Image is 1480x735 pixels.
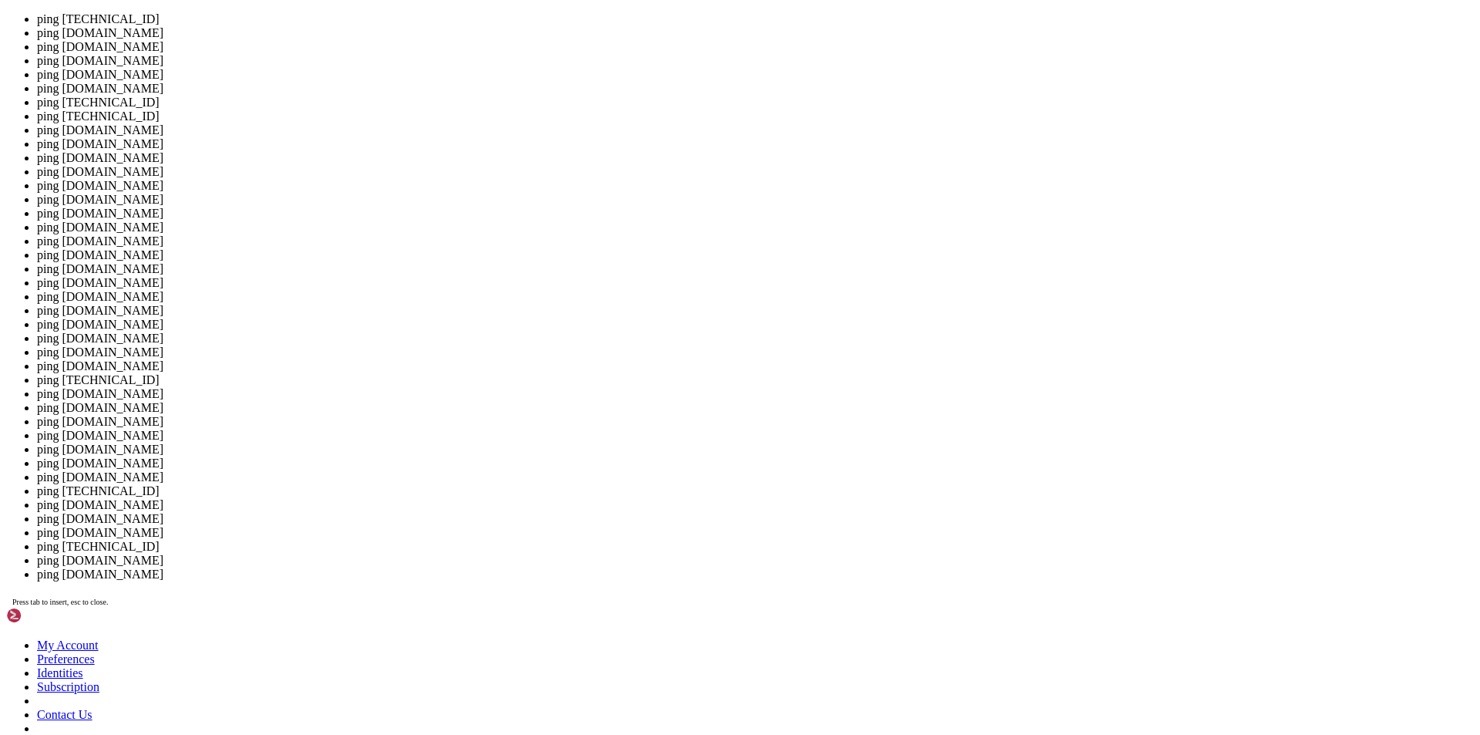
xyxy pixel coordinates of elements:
li: ping [DOMAIN_NAME] [37,68,1474,82]
x-row: [TECHNICAL_ID][DOMAIN_NAME] name = [DOMAIN_NAME]. [6,6,1280,19]
li: ping [DOMAIN_NAME] [37,568,1474,582]
x-row: ;; WARNING: recursion requested but not available [6,426,1280,439]
li: ping [DOMAIN_NAME] [37,429,1474,443]
li: ping [DOMAIN_NAME] [37,276,1474,290]
li: ping [DOMAIN_NAME] [37,179,1474,193]
li: ping [DOMAIN_NAME] [37,207,1474,221]
x-row: ;; Query time: 0 msec [6,557,1280,570]
x-row: ;; Got answer: [6,111,1280,124]
x-row: ;; OPT PSEUDOSECTION: [6,452,1280,465]
x-row: root@vps130383:~# dig CNAME [DOMAIN_NAME]. [6,59,1280,72]
x-row: ;; flags: qr aa rd; QUERY: 1, ANSWER: 0, AUTHORITY: 1, ADDITIONAL: 1 [6,413,1280,426]
x-row: Authoritative answers can be found from: [6,32,1280,46]
x-row: ;; Got answer: [6,386,1280,400]
li: ping [DOMAIN_NAME] [37,290,1474,304]
x-row: ; <<>> DiG 9.18.30-0ubuntu0.22.04.2-Ubuntu <<>> CNAME [DOMAIN_NAME]. [6,85,1280,98]
x-row: ;; Query time: 56 msec [6,268,1280,282]
li: ping [DOMAIN_NAME] [37,359,1474,373]
li: ping [DOMAIN_NAME] [37,346,1474,359]
li: ping [TECHNICAL_ID] [37,373,1474,387]
li: ping [DOMAIN_NAME] [37,123,1474,137]
x-row: ;; MSG SIZE rcvd: 110 [6,596,1280,609]
li: ping [DOMAIN_NAME] [37,193,1474,207]
li: ping [DOMAIN_NAME] [37,82,1474,96]
x-row: root@vps130383:~# dig CNAME [DOMAIN_NAME] @[DOMAIN_NAME] +short [6,636,1280,649]
x-row: ;[DOMAIN_NAME]. IN [GEOGRAPHIC_DATA] [6,491,1280,504]
li: ping [DOMAIN_NAME] [37,387,1474,401]
li: ping [DOMAIN_NAME] [37,40,1474,54]
li: ping [DOMAIN_NAME] [37,221,1474,234]
li: ping [DOMAIN_NAME] [37,470,1474,484]
x-row: ;; OPT PSEUDOSECTION: [6,164,1280,177]
li: ping [DOMAIN_NAME] [37,137,1474,151]
x-row: ;; QUESTION SECTION: [6,478,1280,491]
li: ping [DOMAIN_NAME] [37,304,1474,318]
li: ping [DOMAIN_NAME] [37,151,1474,165]
x-row: ;; AUTHORITY SECTION: [6,518,1280,531]
li: ping [DOMAIN_NAME] [37,262,1474,276]
a: Preferences [37,652,95,666]
a: Subscription [37,680,99,693]
x-row: ;; AUTHORITY SECTION: [6,229,1280,242]
x-row: ; <<>> DiG 9.18.30-0ubuntu0.22.04.2-Ubuntu <<>> CNAME [DOMAIN_NAME] @[DOMAIN_NAME] [6,360,1280,373]
a: My Account [37,639,99,652]
x-row: ; EDNS: version: 0, flags:; udp: 1232 [6,465,1280,478]
li: ping [DOMAIN_NAME] [37,415,1474,429]
x-row: ;; SERVER: [TECHNICAL_ID]([TECHNICAL_ID]) (UDP) [6,282,1280,295]
x-row: ; EDNS: version: 0, flags:; udp: 512 [6,177,1280,190]
a: Identities [37,666,83,679]
li: ping [DOMAIN_NAME] [37,234,1474,248]
x-row: ;; WHEN: [DATE] [6,583,1280,596]
x-row: ;; flags: qr rd ra; QUERY: 1, ANSWER: 0, AUTHORITY: 1, ADDITIONAL: 1 [6,137,1280,150]
a: Contact Us [37,708,92,721]
li: ping [DOMAIN_NAME] [37,457,1474,470]
x-row: ;; SERVER: [TECHNICAL_ID]([DOMAIN_NAME]) (UDP) [6,570,1280,583]
li: ping [TECHNICAL_ID] [37,540,1474,554]
li: ping [DOMAIN_NAME] [37,318,1474,332]
span: Press tab to insert, esc to close. [12,598,108,606]
x-row: ;; global options: +cmd [6,373,1280,386]
x-row: ;; QUESTION SECTION: [6,190,1280,203]
x-row: ;; MSG SIZE rcvd: 110 [6,308,1280,321]
li: ping [DOMAIN_NAME] [37,401,1474,415]
x-row: root@vps130383:~# dig CNAME [DOMAIN_NAME] @[DOMAIN_NAME] [6,334,1280,347]
x-row: ;; ->>HEADER<<- opcode: QUERY, status: NOERROR, id: 2747 [6,400,1280,413]
x-row: ;; ->>HEADER<<- opcode: QUERY, status: NOERROR, id: 54829 [6,124,1280,137]
x-row: ;[DOMAIN_NAME]. IN [GEOGRAPHIC_DATA] [6,203,1280,216]
x-row: root@vps130383:~# ping [6,649,1280,662]
li: ping [TECHNICAL_ID] [37,96,1474,110]
li: ping [DOMAIN_NAME] [37,332,1474,346]
li: ping [DOMAIN_NAME] [37,248,1474,262]
li: ping [DOMAIN_NAME] [37,54,1474,68]
li: ping [TECHNICAL_ID] [37,484,1474,498]
x-row: ;; WHEN: [DATE] [6,295,1280,308]
li: ping [DOMAIN_NAME] [37,498,1474,512]
li: ping [TECHNICAL_ID] [37,110,1474,123]
li: ping [DOMAIN_NAME] [37,165,1474,179]
li: ping [DOMAIN_NAME] [37,554,1474,568]
li: ping [DOMAIN_NAME] [37,512,1474,526]
x-row: [DOMAIN_NAME]. 1800 IN SOA [DOMAIN_NAME]. [DOMAIN_NAME]. 2025091500 3600 1800 1209600 86400 [6,242,1280,255]
x-row: ;; global options: +cmd [6,98,1280,111]
x-row: root@vps130383:~# dig CNAME [DOMAIN_NAME] @[DOMAIN_NAME] +short [6,622,1280,636]
div: (22, 49) [149,649,155,662]
li: ping [TECHNICAL_ID] [37,12,1474,26]
img: Shellngn [6,608,95,623]
li: ping [DOMAIN_NAME] [37,26,1474,40]
li: ping [DOMAIN_NAME] [37,443,1474,457]
x-row: [DOMAIN_NAME]. 86400 IN SOA [DOMAIN_NAME]. [DOMAIN_NAME]. 2025091500 3600 1800 1209600 86400 [6,531,1280,544]
li: ping [DOMAIN_NAME] [37,526,1474,540]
